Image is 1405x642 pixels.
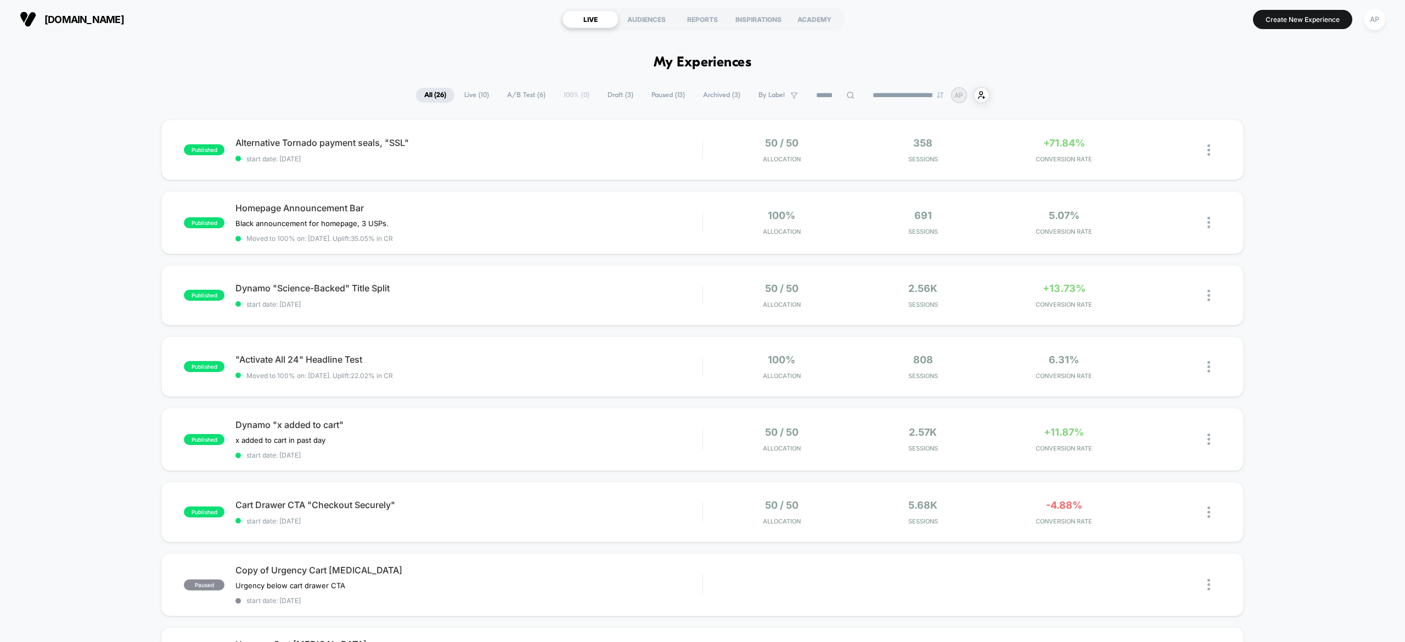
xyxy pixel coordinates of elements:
span: 5.07% [1049,210,1080,221]
span: Cart Drawer CTA "Checkout Securely" [235,499,702,510]
span: Sessions [855,228,991,235]
img: close [1207,579,1210,590]
button: Create New Experience [1253,10,1352,29]
span: published [184,434,224,445]
span: All ( 26 ) [416,88,454,103]
div: LIVE [563,10,619,28]
img: Visually logo [20,11,36,27]
div: AUDIENCES [619,10,675,28]
span: Copy of Urgency Cart [MEDICAL_DATA] [235,565,702,576]
div: INSPIRATIONS [730,10,786,28]
span: Dynamo "Science-Backed" Title Split [235,283,702,294]
span: CONVERSION RATE [996,372,1132,380]
span: published [184,290,224,301]
div: ACADEMY [786,10,842,28]
span: Live ( 10 ) [456,88,497,103]
span: published [184,361,224,372]
span: Urgency below cart drawer CTA [235,581,345,590]
button: AP [1361,8,1389,31]
span: Draft ( 3 ) [599,88,642,103]
img: close [1207,433,1210,445]
span: start date: [DATE] [235,155,702,163]
span: 691 [914,210,932,221]
span: x added to cart in past day [235,436,325,444]
span: Black announcement for homepage, 3 USPs. [235,219,389,228]
span: Dynamo "x added to cart" [235,419,702,430]
span: Paused ( 13 ) [643,88,693,103]
span: Allocation [763,517,801,525]
span: Moved to 100% on: [DATE] . Uplift: 35.05% in CR [246,234,393,243]
img: close [1207,506,1210,518]
span: +71.84% [1043,137,1085,149]
span: 5.68k [908,499,937,511]
span: start date: [DATE] [235,451,702,459]
div: REPORTS [675,10,730,28]
span: [DOMAIN_NAME] [44,14,124,25]
span: 100% [768,354,795,365]
span: Sessions [855,301,991,308]
span: 50 / 50 [765,137,799,149]
span: 358 [913,137,932,149]
span: "Activate All 24" Headline Test [235,354,702,365]
span: -4.88% [1046,499,1082,511]
span: 50 / 50 [765,499,799,511]
span: CONVERSION RATE [996,301,1132,308]
img: close [1207,217,1210,228]
span: Allocation [763,444,801,452]
span: paused [184,579,224,590]
span: start date: [DATE] [235,300,702,308]
span: By Label [758,91,785,99]
span: Alternative Tornado payment seals, "SSL" [235,137,702,148]
img: end [937,92,943,98]
span: Sessions [855,155,991,163]
span: Sessions [855,372,991,380]
span: CONVERSION RATE [996,155,1132,163]
span: 2.57k [909,426,937,438]
img: close [1207,361,1210,373]
span: 2.56k [908,283,937,294]
p: AP [954,91,963,99]
span: CONVERSION RATE [996,228,1132,235]
h1: My Experiences [654,55,752,71]
span: Allocation [763,155,801,163]
span: Moved to 100% on: [DATE] . Uplift: 22.02% in CR [246,371,393,380]
span: 100% [768,210,795,221]
span: published [184,144,224,155]
span: Allocation [763,228,801,235]
span: start date: [DATE] [235,596,702,605]
span: 50 / 50 [765,426,799,438]
span: CONVERSION RATE [996,517,1132,525]
span: Allocation [763,301,801,308]
img: close [1207,144,1210,156]
div: AP [1364,9,1385,30]
button: [DOMAIN_NAME] [16,10,127,28]
span: Sessions [855,517,991,525]
span: published [184,217,224,228]
span: 808 [913,354,933,365]
span: start date: [DATE] [235,517,702,525]
span: A/B Test ( 6 ) [499,88,554,103]
span: CONVERSION RATE [996,444,1132,452]
span: 6.31% [1049,354,1079,365]
img: close [1207,290,1210,301]
span: 50 / 50 [765,283,799,294]
span: Allocation [763,372,801,380]
span: Archived ( 3 ) [695,88,749,103]
span: Sessions [855,444,991,452]
span: Homepage Announcement Bar [235,202,702,213]
span: published [184,506,224,517]
span: +11.87% [1044,426,1084,438]
span: +13.73% [1043,283,1086,294]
